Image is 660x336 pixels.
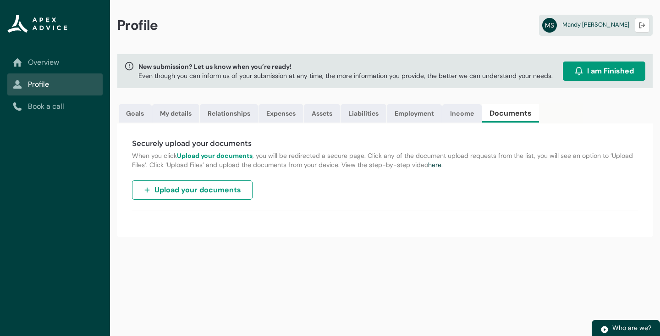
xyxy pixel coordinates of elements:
[177,151,253,160] strong: Upload your documents
[13,101,97,112] a: Book a call
[258,104,303,123] a: Expenses
[574,67,583,76] img: alarm.svg
[442,104,482,123] a: Income
[152,104,199,123] a: My details
[542,18,557,33] abbr: MS
[132,151,638,169] p: When you click , you will be redirected a secure page. Click any of the document upload requests ...
[304,104,340,123] a: Assets
[563,62,645,81] button: I am Finished
[587,66,634,77] span: I am Finished
[482,104,539,123] a: Documents
[612,324,651,332] span: Who are we?
[341,104,386,123] a: Liabilities
[13,79,97,90] a: Profile
[635,18,649,33] button: Logout
[138,71,553,80] p: Even though you can inform us of your submission at any time, the more information you provide, t...
[600,325,609,334] img: play.svg
[154,185,241,196] span: Upload your documents
[200,104,258,123] a: Relationships
[143,186,151,194] img: plus.svg
[132,180,253,200] button: Upload your documents
[13,57,97,68] a: Overview
[119,104,152,123] a: Goals
[138,62,553,71] span: New submission? Let us know when you’re ready!
[7,15,67,33] img: Apex Advice Group
[117,17,158,34] span: Profile
[7,51,103,118] nav: Sub page
[387,104,442,123] a: Employment
[132,138,638,149] h4: Securely upload your documents
[428,161,441,169] a: here
[539,15,653,36] a: MSMandy [PERSON_NAME]
[562,21,629,28] span: Mandy [PERSON_NAME]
